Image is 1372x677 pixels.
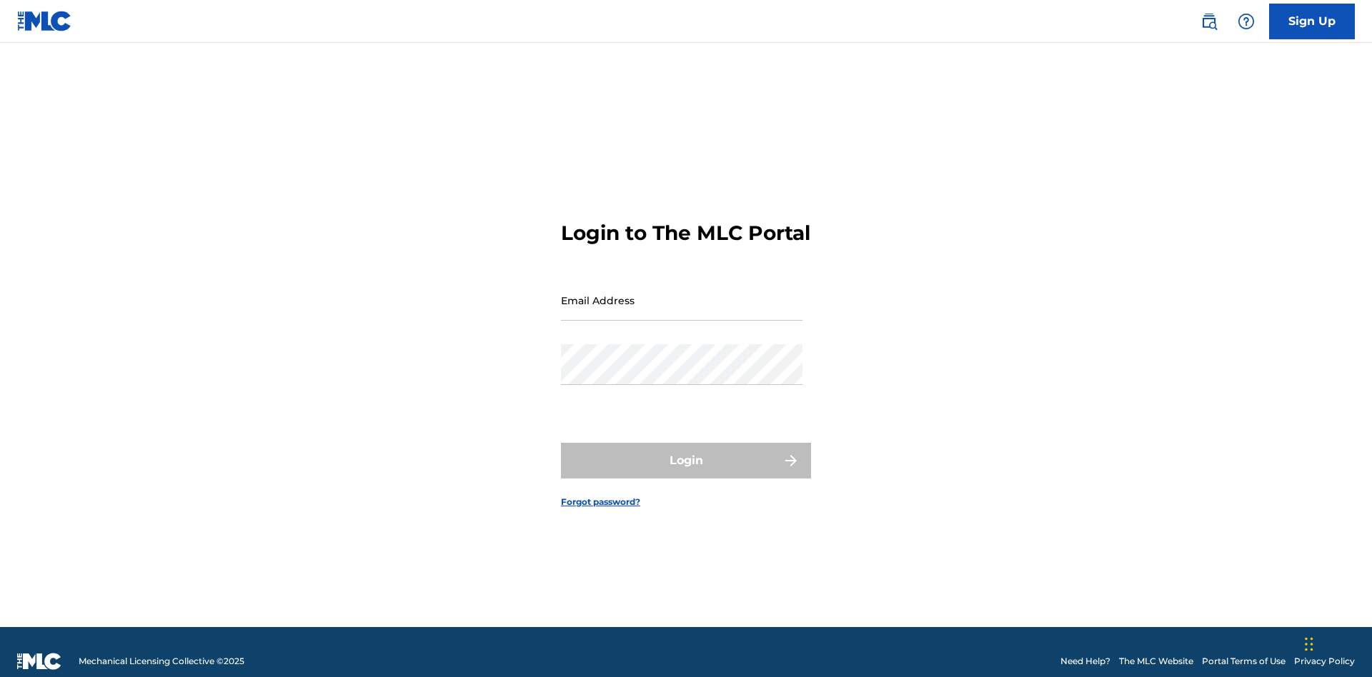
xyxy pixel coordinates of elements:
a: Need Help? [1060,655,1110,668]
a: Portal Terms of Use [1202,655,1286,668]
iframe: Chat Widget [1301,608,1372,677]
img: help [1238,13,1255,30]
h3: Login to The MLC Portal [561,221,810,246]
img: MLC Logo [17,11,72,31]
div: Help [1232,7,1261,36]
img: logo [17,653,61,670]
a: The MLC Website [1119,655,1193,668]
a: Sign Up [1269,4,1355,39]
img: search [1200,13,1218,30]
div: Drag [1305,623,1313,666]
a: Forgot password? [561,496,640,508]
a: Public Search [1195,7,1223,36]
span: Mechanical Licensing Collective © 2025 [79,655,244,668]
a: Privacy Policy [1294,655,1355,668]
